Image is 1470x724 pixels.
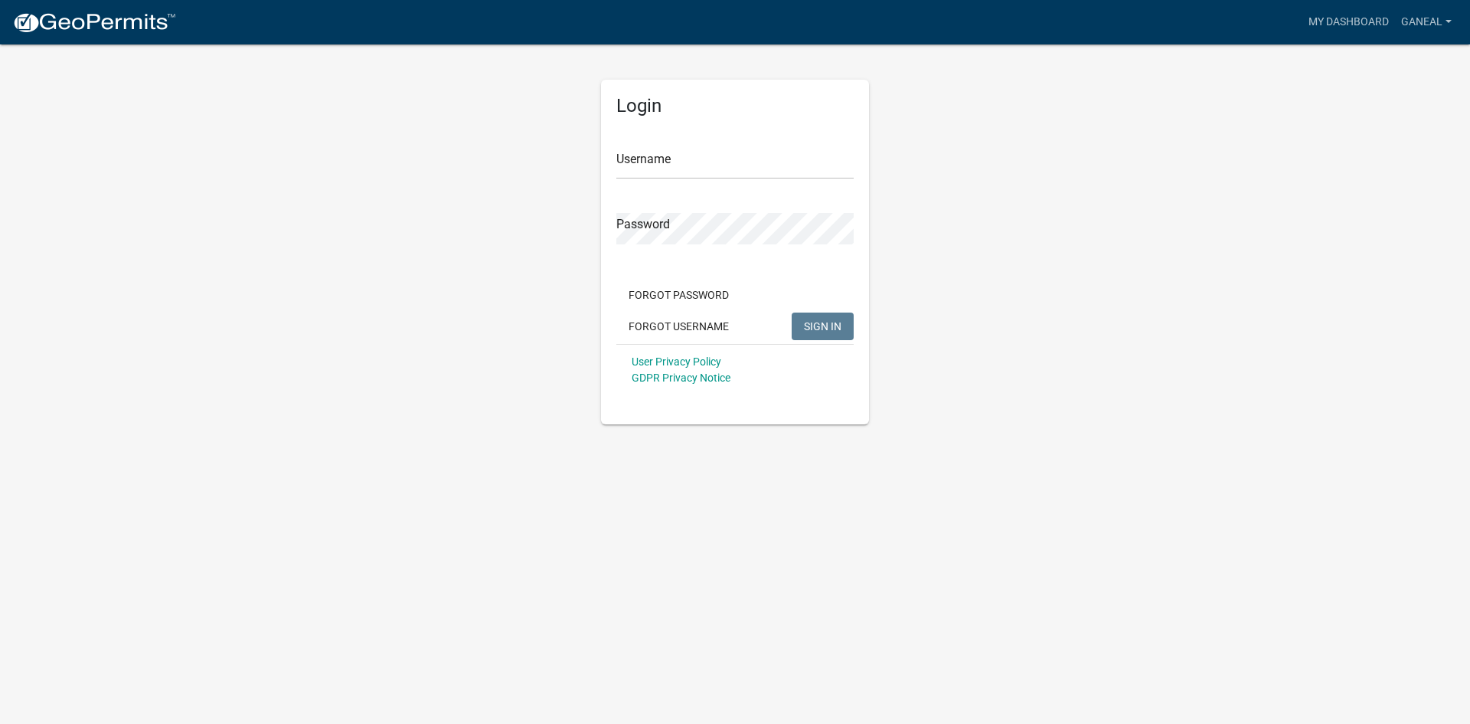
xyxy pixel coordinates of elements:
h5: Login [616,95,854,117]
a: User Privacy Policy [632,355,721,368]
a: GDPR Privacy Notice [632,372,730,384]
span: SIGN IN [804,319,841,332]
button: Forgot Username [616,313,741,340]
a: My Dashboard [1302,8,1395,37]
button: SIGN IN [792,313,854,340]
button: Forgot Password [616,281,741,309]
a: ganeal [1395,8,1458,37]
